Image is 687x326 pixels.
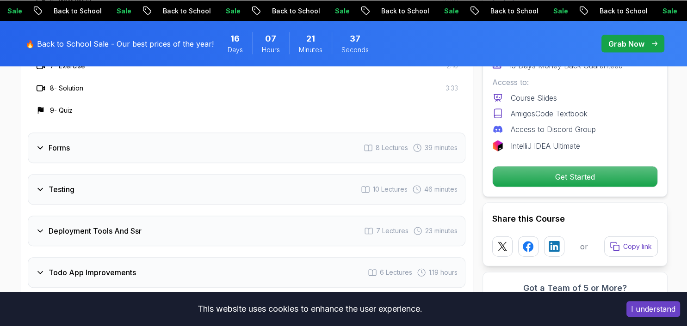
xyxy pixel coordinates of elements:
[50,84,83,93] h3: 8 - Solution
[228,45,243,54] span: Days
[429,268,458,277] span: 1.19 hours
[214,6,277,15] p: Back to School
[28,257,465,288] button: Todo App Improvements6 Lectures 1.19 hours
[49,267,136,278] h3: Todo App Improvements
[425,143,458,152] span: 39 minutes
[623,241,652,251] p: Copy link
[492,166,658,187] button: Get Started
[262,45,280,54] span: Hours
[299,45,322,54] span: Minutes
[58,6,88,15] p: Sale
[277,6,306,15] p: Sale
[376,226,408,235] span: 7 Lectures
[511,108,588,119] p: AmigosCode Textbook
[446,84,458,93] span: 3:33
[50,106,73,115] h3: 9 - Quiz
[25,38,214,49] p: 🔥 Back to School Sale - Our best prices of the year!
[323,6,386,15] p: Back to School
[49,225,142,236] h3: Deployment Tools And Ssr
[230,32,240,45] span: 16 Days
[492,281,658,294] h3: Got a Team of 5 or More?
[28,133,465,163] button: Forms8 Lectures 39 minutes
[541,6,604,15] p: Back to School
[492,76,658,87] p: Access to:
[376,143,408,152] span: 8 Lectures
[7,299,613,319] div: This website uses cookies to enhance the user experience.
[511,92,557,103] p: Course Slides
[105,6,167,15] p: Back to School
[580,241,588,252] p: or
[386,6,415,15] p: Sale
[604,236,658,256] button: Copy link
[495,6,525,15] p: Sale
[626,301,680,317] button: Accept cookies
[341,45,369,54] span: Seconds
[492,212,658,225] h2: Share this Course
[511,140,580,151] p: IntelliJ IDEA Ultimate
[373,185,408,194] span: 10 Lectures
[28,174,465,205] button: Testing10 Lectures 46 minutes
[265,32,276,45] span: 7 Hours
[446,61,458,71] span: 2:10
[492,140,503,151] img: jetbrains logo
[432,6,495,15] p: Back to School
[380,268,412,277] span: 6 Lectures
[424,185,458,194] span: 46 minutes
[49,184,74,195] h3: Testing
[28,216,465,246] button: Deployment Tools And Ssr7 Lectures 23 minutes
[306,32,315,45] span: 21 Minutes
[350,32,360,45] span: 37 Seconds
[167,6,197,15] p: Sale
[604,6,634,15] p: Sale
[511,123,596,134] p: Access to Discord Group
[425,226,458,235] span: 23 minutes
[49,142,70,153] h3: Forms
[50,61,85,71] h3: 7 - Exercise
[608,38,644,49] p: Grab Now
